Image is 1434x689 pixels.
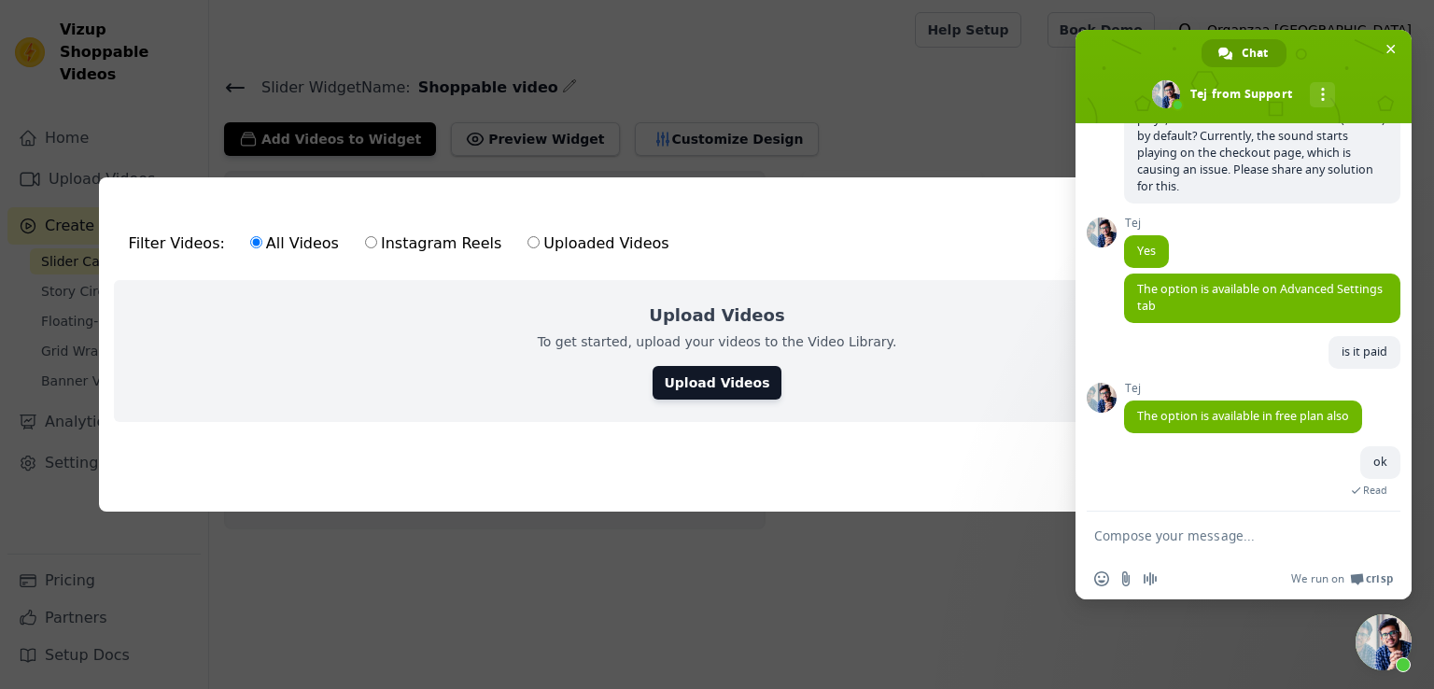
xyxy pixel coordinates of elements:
[1124,217,1169,230] span: Tej
[129,222,680,265] div: Filter Videos:
[1363,484,1387,497] span: Read
[649,302,784,329] h2: Upload Videos
[1094,527,1352,544] textarea: Compose your message...
[1202,39,1286,67] div: Chat
[1143,571,1158,586] span: Audio message
[1118,571,1133,586] span: Send a file
[249,232,340,256] label: All Videos
[527,232,669,256] label: Uploaded Videos
[1356,614,1412,670] div: Close chat
[1094,571,1109,586] span: Insert an emoji
[364,232,502,256] label: Instagram Reels
[653,366,780,400] a: Upload Videos
[1137,408,1349,424] span: The option is available in free plan also
[1291,571,1344,586] span: We run on
[1373,454,1387,470] span: ok
[1137,281,1383,314] span: The option is available on Advanced Settings tab
[1342,344,1387,359] span: is it paid
[1291,571,1393,586] a: We run onCrisp
[1137,77,1385,194] span: I have tried this plugin for my website, but there is one issue with it. When the video plays, ca...
[1137,243,1156,259] span: Yes
[1242,39,1268,67] span: Chat
[1124,382,1362,395] span: Tej
[1310,82,1335,107] div: More channels
[538,332,897,351] p: To get started, upload your videos to the Video Library.
[1381,39,1400,59] span: Close chat
[1366,571,1393,586] span: Crisp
